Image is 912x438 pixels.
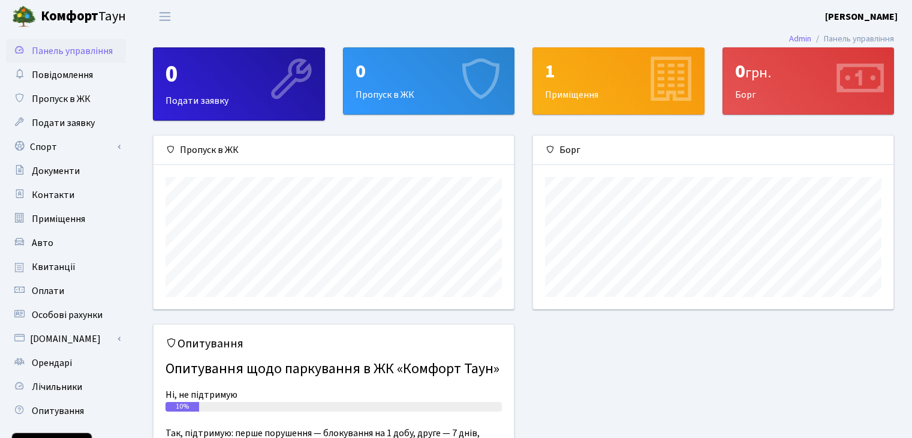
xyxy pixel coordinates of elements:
a: [DOMAIN_NAME] [6,327,126,351]
a: [PERSON_NAME] [825,10,898,24]
a: 0Подати заявку [153,47,325,121]
div: Борг [723,48,894,114]
a: Оплати [6,279,126,303]
span: Приміщення [32,212,85,226]
a: Приміщення [6,207,126,231]
span: Опитування [32,404,84,418]
div: Подати заявку [153,48,324,120]
span: Оплати [32,284,64,298]
div: 0 [356,60,502,83]
a: Квитанції [6,255,126,279]
div: Пропуск в ЖК [344,48,514,114]
div: Борг [533,136,893,165]
span: Таун [41,7,126,27]
span: Квитанції [32,260,76,274]
a: 1Приміщення [532,47,705,115]
h5: Опитування [165,337,502,351]
nav: breadcrumb [771,26,912,52]
li: Панель управління [811,32,894,46]
button: Переключити навігацію [150,7,180,26]
a: Admin [789,32,811,45]
a: Повідомлення [6,63,126,87]
img: logo.png [12,5,36,29]
h4: Опитування щодо паркування в ЖК «Комфорт Таун» [165,356,502,383]
a: 0Пропуск в ЖК [343,47,515,115]
a: Опитування [6,399,126,423]
a: Панель управління [6,39,126,63]
span: Повідомлення [32,68,93,82]
div: Пропуск в ЖК [153,136,514,165]
div: 1 [545,60,692,83]
div: 0 [735,60,882,83]
span: Контакти [32,188,74,202]
a: Подати заявку [6,111,126,135]
span: Лічильники [32,380,82,394]
a: Орендарі [6,351,126,375]
span: Пропуск в ЖК [32,92,91,106]
span: Документи [32,164,80,178]
a: Спорт [6,135,126,159]
span: Авто [32,236,53,250]
div: Ні, не підтримую [165,388,502,402]
div: 10% [165,402,199,412]
span: Особові рахунки [32,308,103,322]
span: Орендарі [32,356,72,370]
div: 0 [165,60,312,89]
b: Комфорт [41,7,98,26]
span: Панель управління [32,44,113,58]
a: Авто [6,231,126,255]
span: грн. [745,62,771,83]
b: [PERSON_NAME] [825,10,898,23]
a: Лічильники [6,375,126,399]
span: Подати заявку [32,116,95,130]
a: Пропуск в ЖК [6,87,126,111]
a: Особові рахунки [6,303,126,327]
a: Контакти [6,183,126,207]
div: Приміщення [533,48,704,114]
a: Документи [6,159,126,183]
